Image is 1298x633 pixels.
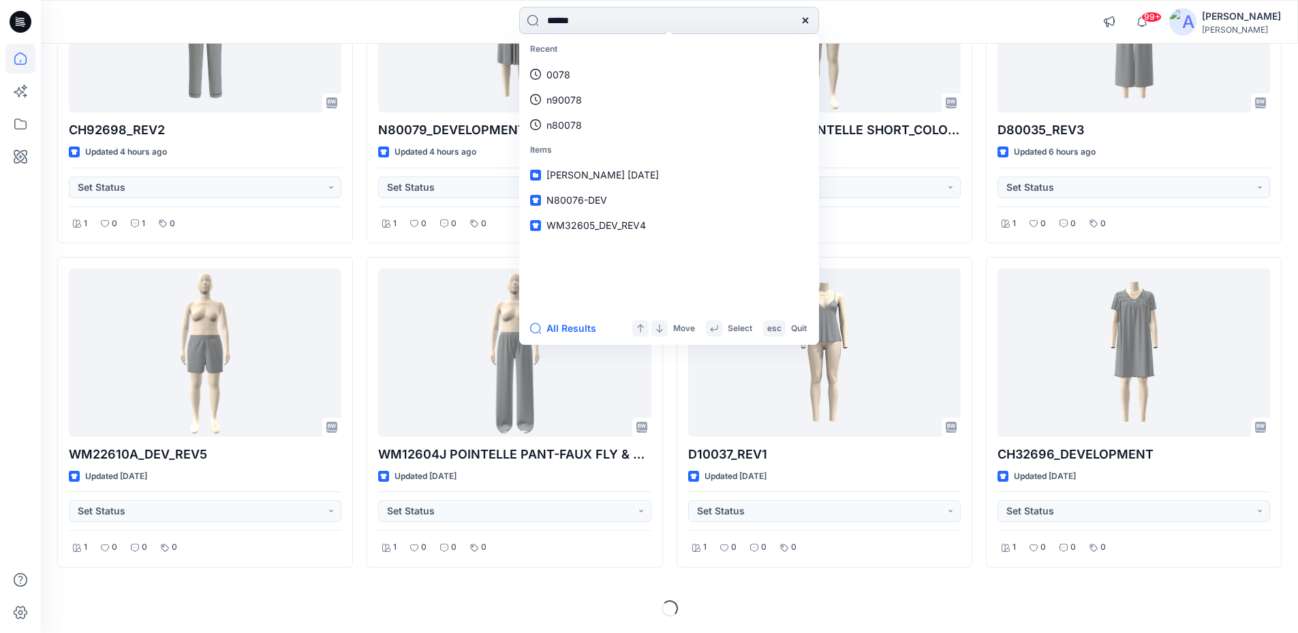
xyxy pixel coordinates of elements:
[546,194,607,206] span: N80076-DEV
[85,145,167,159] p: Updated 4 hours ago
[522,138,816,163] p: Items
[728,322,752,336] p: Select
[791,540,797,555] p: 0
[395,469,457,484] p: Updated [DATE]
[1070,217,1076,231] p: 0
[546,67,570,82] p: 0078
[69,268,341,437] a: WM22610A_DEV_REV5
[998,445,1270,464] p: CH32696_DEVELOPMENT
[69,445,341,464] p: WM22610A_DEV_REV5
[85,469,147,484] p: Updated [DATE]
[546,219,646,231] span: WM32605_DEV_REV4
[522,62,816,87] a: 0078
[998,121,1270,140] p: D80035_REV3
[522,187,816,213] a: N80076-DEV
[1014,145,1096,159] p: Updated 6 hours ago
[378,121,651,140] p: N80079_DEVELOPMENT
[530,320,605,337] button: All Results
[998,268,1270,437] a: CH32696_DEVELOPMENT
[1070,540,1076,555] p: 0
[767,322,782,336] p: esc
[1013,217,1016,231] p: 1
[378,268,651,437] a: WM12604J POINTELLE PANT-FAUX FLY & BUTTONS + PICOT_REV2
[481,540,486,555] p: 0
[522,87,816,112] a: n90078
[522,213,816,238] a: WM32605_DEV_REV4
[1040,217,1046,231] p: 0
[395,145,476,159] p: Updated 4 hours ago
[1100,217,1106,231] p: 0
[546,118,582,132] p: n80078
[172,540,177,555] p: 0
[451,540,457,555] p: 0
[1013,540,1016,555] p: 1
[1100,540,1106,555] p: 0
[761,540,767,555] p: 0
[522,37,816,62] p: Recent
[142,217,145,231] p: 1
[170,217,175,231] p: 0
[522,112,816,138] a: n80078
[393,540,397,555] p: 1
[84,540,87,555] p: 1
[673,322,695,336] p: Move
[393,217,397,231] p: 1
[1202,25,1281,35] div: [PERSON_NAME]
[688,268,961,437] a: D10037_REV1
[1014,469,1076,484] p: Updated [DATE]
[546,169,659,181] span: [PERSON_NAME] [DATE]
[791,322,807,336] p: Quit
[546,93,582,107] p: n90078
[421,217,427,231] p: 0
[84,217,87,231] p: 1
[112,217,117,231] p: 0
[378,445,651,464] p: WM12604J POINTELLE PANT-FAUX FLY & BUTTONS + PICOT_REV2
[1169,8,1196,35] img: avatar
[705,469,767,484] p: Updated [DATE]
[1141,12,1162,22] span: 99+
[112,540,117,555] p: 0
[1040,540,1046,555] p: 0
[688,445,961,464] p: D10037_REV1
[688,121,961,140] p: WM12605J_ADM_POINTELLE SHORT_COLORWAY_REV6
[1202,8,1281,25] div: [PERSON_NAME]
[522,162,816,187] a: [PERSON_NAME] [DATE]
[481,217,486,231] p: 0
[142,540,147,555] p: 0
[731,540,737,555] p: 0
[421,540,427,555] p: 0
[451,217,457,231] p: 0
[703,540,707,555] p: 1
[69,121,341,140] p: CH92698_REV2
